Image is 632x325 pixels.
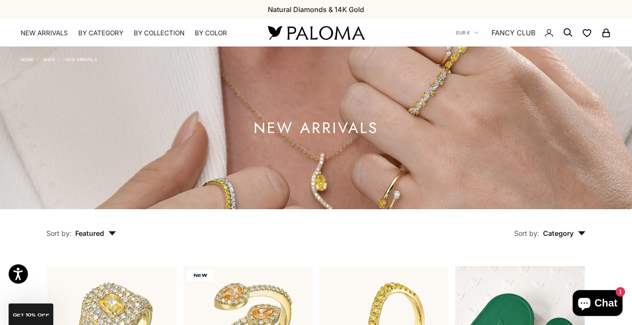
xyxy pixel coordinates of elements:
summary: By Category [78,29,123,37]
a: Shop [43,57,55,62]
nav: Breadcrumb [21,55,97,62]
summary: By Color [195,29,227,37]
span: Sort by: [46,229,72,238]
a: NEW ARRIVALS [65,57,97,62]
button: Sort by: Category [494,209,605,245]
inbox-online-store-chat: Shopify online store chat [570,290,625,318]
a: Home [21,57,34,62]
a: FANCY CLUB [491,27,535,38]
span: GET 10% Off [13,313,49,317]
span: Sort by: [514,229,540,238]
nav: Primary navigation [21,29,247,37]
h1: NEW ARRIVALS [254,123,378,133]
nav: Secondary navigation [456,19,611,46]
div: GET 10% Off [9,303,53,325]
span: Category [543,229,586,238]
p: Natural Diamonds & 14K Gold [268,4,364,15]
button: Sort by: Featured [27,209,136,245]
button: EUR € [456,29,479,37]
span: EUR € [456,29,470,37]
span: NEW [187,269,214,282]
summary: By Collection [134,29,184,37]
a: NEW ARRIVALS [21,29,68,37]
span: Featured [75,229,116,238]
